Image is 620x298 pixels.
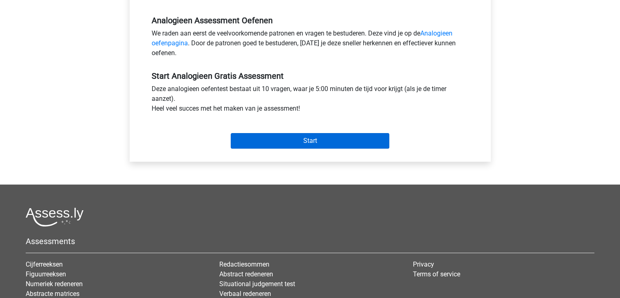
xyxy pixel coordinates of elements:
a: Numeriek redeneren [26,280,83,288]
a: Cijferreeksen [26,260,63,268]
input: Start [231,133,389,149]
h5: Analogieen Assessment Oefenen [152,16,469,25]
a: Situational judgement test [219,280,295,288]
a: Terms of service [413,270,460,278]
a: Abstracte matrices [26,290,79,298]
a: Verbaal redeneren [219,290,271,298]
a: Figuurreeksen [26,270,66,278]
div: Deze analogieen oefentest bestaat uit 10 vragen, waar je 5:00 minuten de tijd voor krijgt (als je... [146,84,475,117]
a: Abstract redeneren [219,270,273,278]
h5: Assessments [26,236,594,246]
a: Privacy [413,260,434,268]
a: Redactiesommen [219,260,269,268]
h5: Start Analogieen Gratis Assessment [152,71,469,81]
div: We raden aan eerst de veelvoorkomende patronen en vragen te bestuderen. Deze vind je op de . Door... [146,29,475,61]
img: Assessly logo [26,207,84,227]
